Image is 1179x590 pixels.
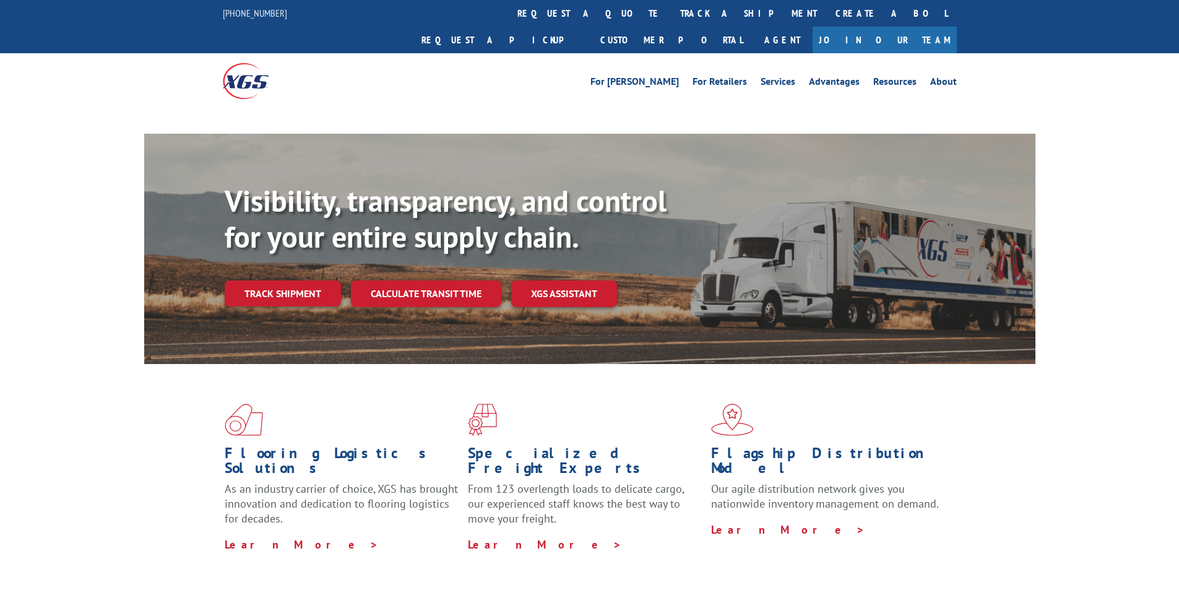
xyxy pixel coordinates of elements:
a: [PHONE_NUMBER] [223,7,287,19]
a: Customer Portal [591,27,752,53]
a: Learn More > [711,523,865,537]
img: xgs-icon-focused-on-flooring-red [468,404,497,436]
a: For [PERSON_NAME] [590,77,679,90]
a: Calculate transit time [351,280,501,307]
h1: Flagship Distribution Model [711,446,945,482]
a: Advantages [809,77,860,90]
span: Our agile distribution network gives you nationwide inventory management on demand. [711,482,939,511]
img: xgs-icon-flagship-distribution-model-red [711,404,754,436]
b: Visibility, transparency, and control for your entire supply chain. [225,181,667,256]
a: Join Our Team [813,27,957,53]
p: From 123 overlength loads to delicate cargo, our experienced staff knows the best way to move you... [468,482,702,537]
a: XGS ASSISTANT [511,280,617,307]
h1: Specialized Freight Experts [468,446,702,482]
a: Request a pickup [412,27,591,53]
a: Learn More > [225,537,379,552]
a: Resources [873,77,917,90]
a: Learn More > [468,537,622,552]
h1: Flooring Logistics Solutions [225,446,459,482]
a: Services [761,77,795,90]
a: Agent [752,27,813,53]
span: As an industry carrier of choice, XGS has brought innovation and dedication to flooring logistics... [225,482,458,526]
a: Track shipment [225,280,341,306]
a: For Retailers [693,77,747,90]
img: xgs-icon-total-supply-chain-intelligence-red [225,404,263,436]
a: About [930,77,957,90]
